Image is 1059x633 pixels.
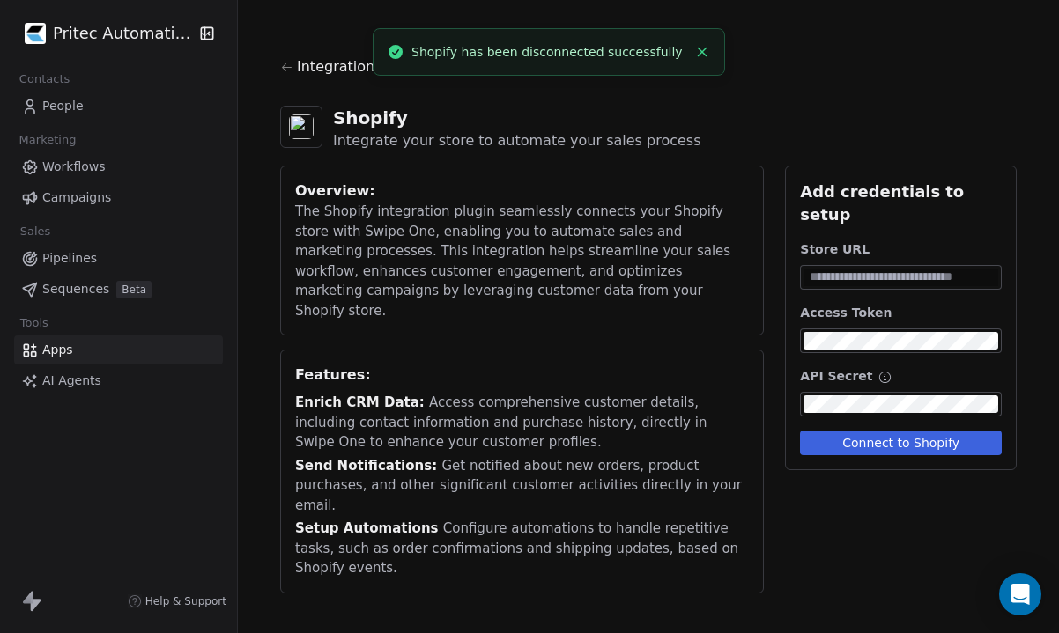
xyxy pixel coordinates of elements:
[411,43,687,62] div: Shopify has been disconnected successfully
[11,127,84,153] span: Marketing
[14,244,223,273] a: Pipelines
[25,23,46,44] img: b646f82e.png
[42,341,73,359] span: Apps
[21,18,188,48] button: Pritec Automation
[14,366,223,395] a: AI Agents
[295,202,749,320] div: The Shopify integration plugin seamlessly connects your Shopify store with Swipe One, enabling yo...
[691,40,714,63] button: Close toast
[295,393,749,453] div: Access comprehensive customer details, including contact information and purchase history, direct...
[280,56,1017,92] a: Integrations
[128,594,226,608] a: Help & Support
[333,106,700,130] div: Shopify
[295,180,749,202] div: Overview:
[295,456,749,516] div: Get notified about new orders, product purchases, and other significant customer activities direc...
[295,519,749,578] div: Configure automations to handle repetitive tasks, such as order confirmations and shipping update...
[14,152,223,181] a: Workflows
[14,92,223,121] a: People
[42,188,111,207] span: Campaigns
[42,97,84,115] span: People
[12,218,58,245] span: Sales
[800,431,1002,455] button: Connect to Shopify
[999,573,1041,615] div: Open Intercom Messenger
[295,364,749,386] div: Features:
[800,180,1002,226] div: Add credentials to setup
[333,130,700,151] div: Integrate your store to automate your sales process
[116,281,152,298] span: Beta
[14,275,223,304] a: SequencesBeta
[297,56,382,77] span: Integrations
[12,310,56,336] span: Tools
[53,22,194,45] span: Pritec Automation
[11,66,78,92] span: Contacts
[42,372,101,390] span: AI Agents
[800,304,1002,321] div: Access Token
[800,367,1002,385] div: API Secret
[800,240,1002,258] div: Store URL
[295,458,441,474] span: Send Notifications:
[295,394,429,410] span: Enrich CRM Data:
[42,249,97,268] span: Pipelines
[42,280,109,298] span: Sequences
[14,335,223,364] a: Apps
[42,158,106,176] span: Workflows
[289,114,314,139] img: shopify.svg
[14,183,223,212] a: Campaigns
[295,520,443,536] span: Setup Automations
[145,594,226,608] span: Help & Support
